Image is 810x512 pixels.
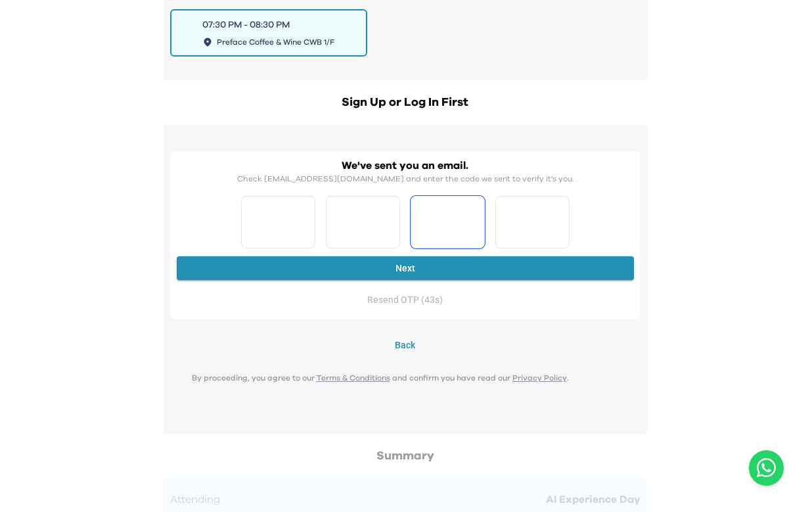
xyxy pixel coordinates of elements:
h2: We've sent you an email. [342,158,468,174]
a: Privacy Policy [512,374,567,382]
p: Check [EMAIL_ADDRESS][DOMAIN_NAME] and enter the code we sent to verify it's you. [237,174,574,184]
span: Preface Coffee & Wine CWB 1/F [217,37,334,47]
div: 07:30 PM - 08:30 PM [202,18,290,32]
h2: Sign Up or Log In First [164,93,647,112]
button: Next [177,256,634,281]
input: Please enter OTP character 1 [241,196,315,248]
button: Open WhatsApp chat [749,450,784,486]
a: Terms & Conditions [317,374,390,382]
input: Please enter OTP character 2 [326,196,400,248]
button: 07:30 PM - 08:30 PMPreface Coffee & Wine CWB 1/F [170,9,367,57]
input: Please enter OTP character 3 [411,196,485,248]
input: Please enter OTP character 4 [495,196,570,248]
p: By proceeding, you agree to our and confirm you have read our . [170,373,591,383]
button: Back [170,333,641,358]
a: Chat with us on WhatsApp [749,450,784,486]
